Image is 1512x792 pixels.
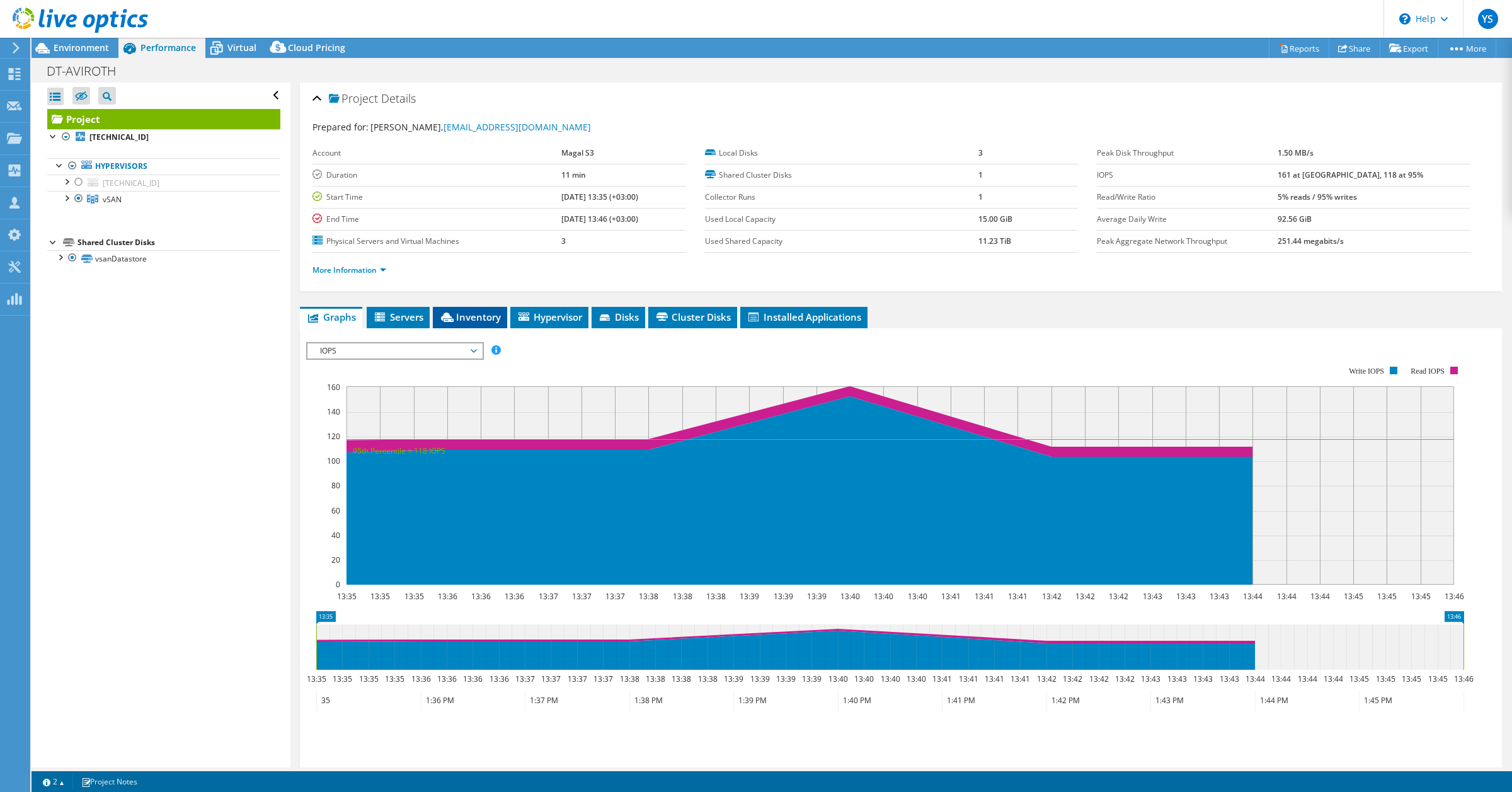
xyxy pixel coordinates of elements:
[1220,674,1239,684] text: 13:43
[978,147,983,158] b: 3
[288,42,345,54] span: Cloud Pricing
[1115,674,1135,684] text: 13:42
[672,674,691,684] text: 13:38
[673,591,692,602] text: 13:38
[505,591,524,602] text: 13:36
[1278,214,1312,224] b: 92.56 GiB
[490,674,509,684] text: 13:36
[1344,591,1363,602] text: 13:45
[959,674,978,684] text: 13:41
[327,431,340,442] text: 120
[77,235,280,250] div: Shared Cluster Disks
[370,591,390,602] text: 13:35
[1445,591,1464,602] text: 13:46
[854,674,874,684] text: 13:40
[1097,169,1278,181] label: IOPS
[978,236,1011,246] b: 11.23 TiB
[331,530,340,541] text: 40
[1097,213,1278,226] label: Average Daily Write
[774,591,793,602] text: 13:39
[140,42,196,54] span: Performance
[598,311,639,323] span: Disks
[1402,674,1421,684] text: 13:45
[705,213,978,226] label: Used Local Capacity
[1097,235,1278,248] label: Peak Aggregate Network Throughput
[1063,674,1082,684] text: 13:42
[1243,591,1263,602] text: 13:44
[698,674,718,684] text: 13:38
[1075,591,1095,602] text: 13:42
[907,674,926,684] text: 13:40
[1478,9,1498,29] span: YS
[1298,674,1317,684] text: 13:44
[1324,674,1343,684] text: 13:44
[776,674,796,684] text: 13:39
[47,175,280,191] a: [TECHNICAL_ID]
[932,674,952,684] text: 13:41
[1143,591,1162,602] text: 13:43
[541,674,561,684] text: 13:37
[327,382,340,393] text: 160
[978,214,1012,224] b: 15.00 GiB
[312,265,386,275] a: More Information
[333,674,352,684] text: 13:35
[1278,236,1344,246] b: 251.44 megabits/s
[1109,591,1128,602] text: 13:42
[381,91,416,106] span: Details
[620,674,639,684] text: 13:38
[1277,591,1297,602] text: 13:44
[1399,13,1411,25] svg: \n
[1278,192,1357,202] b: 5% reads / 95% writes
[103,194,122,205] span: vSAN
[605,591,625,602] text: 13:37
[373,311,423,323] span: Servers
[1329,38,1380,58] a: Share
[438,591,457,602] text: 13:36
[312,191,561,204] label: Start Time
[561,236,566,246] b: 3
[89,132,149,142] b: [TECHNICAL_ID]
[655,311,731,323] span: Cluster Disks
[404,591,424,602] text: 13:35
[593,674,613,684] text: 13:37
[941,591,961,602] text: 13:41
[353,445,445,456] text: 95th Percentile = 118 IOPS
[1376,674,1395,684] text: 13:45
[515,674,535,684] text: 13:37
[1271,674,1291,684] text: 13:44
[47,250,280,267] a: vsanDatastore
[568,674,587,684] text: 13:37
[72,774,146,789] a: Project Notes
[385,674,404,684] text: 13:35
[1042,591,1062,602] text: 13:42
[561,192,638,202] b: [DATE] 13:35 (+03:00)
[1097,191,1278,204] label: Read/Write Ratio
[978,192,983,202] b: 1
[47,191,280,207] a: vSAN
[54,42,109,54] span: Environment
[471,591,491,602] text: 13:36
[1377,591,1397,602] text: 13:45
[307,674,326,684] text: 13:35
[1349,674,1369,684] text: 13:45
[329,93,378,105] span: Project
[47,109,280,129] a: Project
[747,311,861,323] span: Installed Applications
[908,591,927,602] text: 13:40
[337,591,357,602] text: 13:35
[1349,367,1384,376] text: Write IOPS
[561,147,594,158] b: Magal S3
[331,554,340,565] text: 20
[1269,38,1329,58] a: Reports
[740,591,759,602] text: 13:39
[336,579,340,590] text: 0
[41,64,135,78] h1: DT-AVIROTH
[1278,147,1314,158] b: 1.50 MB/s
[327,406,340,417] text: 140
[47,129,280,146] a: [TECHNICAL_ID]
[47,158,280,175] a: Hypervisors
[1011,674,1030,684] text: 13:41
[724,674,743,684] text: 13:39
[840,591,860,602] text: 13:40
[705,235,978,248] label: Used Shared Capacity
